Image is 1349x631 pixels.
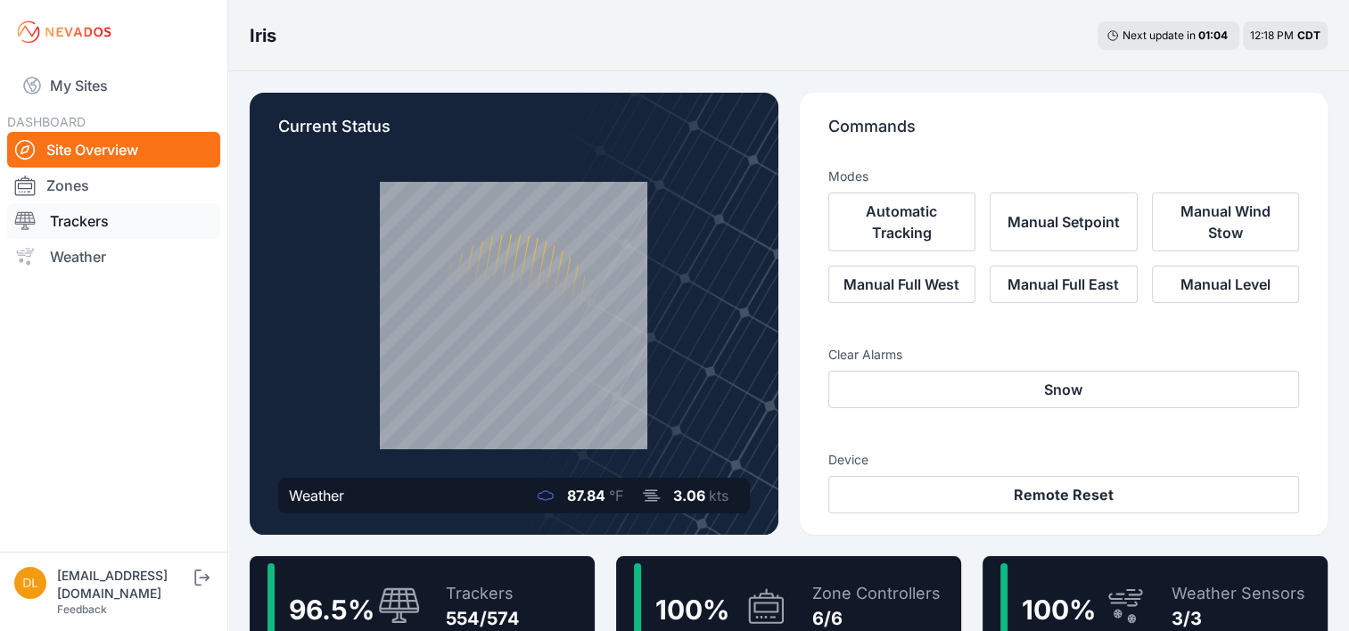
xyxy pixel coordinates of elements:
[990,193,1138,251] button: Manual Setpoint
[1022,594,1096,626] span: 100 %
[7,168,220,203] a: Zones
[609,487,623,504] span: °F
[1297,29,1320,42] span: CDT
[289,594,374,626] span: 96.5 %
[828,451,1300,469] h3: Device
[1123,29,1196,42] span: Next update in
[709,487,728,504] span: kts
[673,487,705,504] span: 3.06
[278,114,750,153] p: Current Status
[446,606,520,631] div: 554/574
[1198,29,1230,43] div: 01 : 04
[655,594,729,626] span: 100 %
[57,602,107,616] a: Feedback
[567,487,605,504] span: 87.84
[990,266,1138,303] button: Manual Full East
[812,581,941,606] div: Zone Controllers
[1152,193,1300,251] button: Manual Wind Stow
[14,18,114,46] img: Nevados
[828,168,868,185] h3: Modes
[1250,29,1294,42] span: 12:18 PM
[7,132,220,168] a: Site Overview
[7,203,220,239] a: Trackers
[828,476,1300,513] button: Remote Reset
[828,346,1300,364] h3: Clear Alarms
[1152,266,1300,303] button: Manual Level
[828,114,1300,153] p: Commands
[446,581,520,606] div: Trackers
[7,64,220,107] a: My Sites
[828,193,976,251] button: Automatic Tracking
[828,266,976,303] button: Manual Full West
[57,567,191,602] div: [EMAIL_ADDRESS][DOMAIN_NAME]
[289,485,344,506] div: Weather
[1172,606,1305,631] div: 3/3
[1172,581,1305,606] div: Weather Sensors
[250,12,276,59] nav: Breadcrumb
[828,371,1300,408] button: Snow
[812,606,941,631] div: 6/6
[7,239,220,275] a: Weather
[14,567,46,599] img: dlay@prim.com
[7,114,86,129] span: DASHBOARD
[250,23,276,48] h3: Iris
